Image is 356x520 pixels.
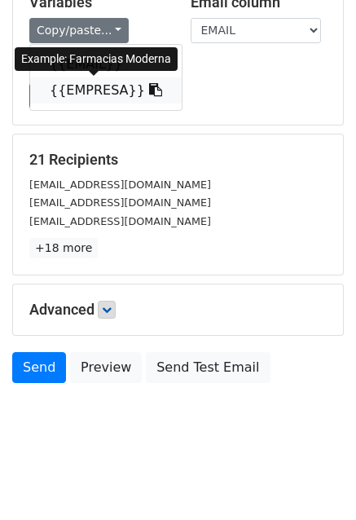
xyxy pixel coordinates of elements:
div: Example: Farmacias Moderna [15,47,178,71]
a: {{EMPRESA}} [30,77,182,104]
h5: 21 Recipients [29,151,327,169]
a: Copy/paste... [29,18,129,43]
a: Send Test Email [146,352,270,383]
iframe: Chat Widget [275,442,356,520]
a: Preview [70,352,142,383]
small: [EMAIL_ADDRESS][DOMAIN_NAME] [29,215,211,227]
h5: Advanced [29,301,327,319]
small: [EMAIL_ADDRESS][DOMAIN_NAME] [29,196,211,209]
a: +18 more [29,238,98,258]
div: Widget de chat [275,442,356,520]
a: Send [12,352,66,383]
small: [EMAIL_ADDRESS][DOMAIN_NAME] [29,178,211,191]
